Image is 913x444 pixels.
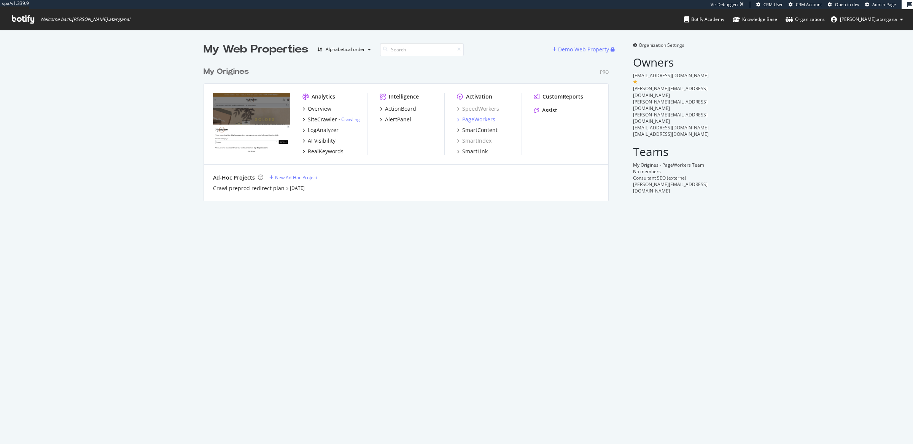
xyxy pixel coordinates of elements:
a: Open in dev [828,2,859,8]
input: Search [380,43,464,56]
a: ActionBoard [380,105,416,113]
div: AI Visibility [308,137,336,145]
div: My Origines [204,66,249,77]
div: Demo Web Property [558,46,609,53]
span: Open in dev [835,2,859,7]
a: Assist [534,107,557,114]
div: ActionBoard [385,105,416,113]
div: Botify Academy [684,16,724,23]
a: CustomReports [534,93,583,100]
span: [PERSON_NAME][EMAIL_ADDRESS][DOMAIN_NAME] [633,111,708,124]
img: my-origines.com [213,93,290,154]
div: - [339,116,360,123]
a: Overview [302,105,331,113]
div: Overview [308,105,331,113]
a: Crawl preprod redirect plan [213,185,285,192]
span: [EMAIL_ADDRESS][DOMAIN_NAME] [633,131,709,137]
a: My Origines [204,66,252,77]
span: Admin Page [872,2,896,7]
span: CRM User [763,2,783,7]
a: Crawling [341,116,360,123]
span: Organization Settings [639,42,684,48]
a: AI Visibility [302,137,336,145]
a: Admin Page [865,2,896,8]
div: Organizations [786,16,825,23]
a: [DATE] [290,185,305,191]
a: SpeedWorkers [457,105,499,113]
a: PageWorkers [457,116,495,123]
div: Consultant SEO (externe) [633,175,709,181]
a: SmartLink [457,148,488,155]
div: Activation [466,93,492,100]
div: Alphabetical order [326,47,365,52]
span: [PERSON_NAME][EMAIL_ADDRESS][DOMAIN_NAME] [633,85,708,98]
div: New Ad-Hoc Project [275,174,317,181]
div: Intelligence [389,93,419,100]
div: Ad-Hoc Projects [213,174,255,181]
div: My Web Properties [204,42,308,57]
a: Organizations [786,9,825,30]
a: SmartContent [457,126,498,134]
span: Welcome back, [PERSON_NAME].atangana ! [40,16,130,22]
div: Knowledge Base [733,16,777,23]
button: [PERSON_NAME].atangana [825,13,909,25]
div: grid [204,57,615,201]
h2: Teams [633,145,709,158]
a: Knowledge Base [733,9,777,30]
a: LogAnalyzer [302,126,339,134]
div: PageWorkers [462,116,495,123]
button: Alphabetical order [314,43,374,56]
div: My Origines - PageWorkers Team [633,162,709,168]
div: Analytics [312,93,335,100]
a: RealKeywords [302,148,344,155]
h2: Owners [633,56,709,68]
div: No members [633,168,709,175]
a: CRM User [756,2,783,8]
div: CustomReports [542,93,583,100]
span: [EMAIL_ADDRESS][DOMAIN_NAME] [633,72,709,79]
a: New Ad-Hoc Project [269,174,317,181]
a: AlertPanel [380,116,411,123]
button: Demo Web Property [552,43,611,56]
div: RealKeywords [308,148,344,155]
a: CRM Account [789,2,822,8]
span: CRM Account [796,2,822,7]
a: SmartIndex [457,137,491,145]
a: SiteCrawler- Crawling [302,116,360,123]
div: SiteCrawler [308,116,337,123]
div: Viz Debugger: [711,2,738,8]
a: Demo Web Property [552,46,611,53]
div: Assist [542,107,557,114]
div: AlertPanel [385,116,411,123]
span: [EMAIL_ADDRESS][DOMAIN_NAME] [633,124,709,131]
span: [PERSON_NAME][EMAIL_ADDRESS][DOMAIN_NAME] [633,99,708,111]
a: Botify Academy [684,9,724,30]
span: [PERSON_NAME][EMAIL_ADDRESS][DOMAIN_NAME] [633,181,708,194]
div: Pro [600,69,609,75]
div: LogAnalyzer [308,126,339,134]
span: renaud.atangana [840,16,897,22]
div: SmartContent [462,126,498,134]
div: SmartLink [462,148,488,155]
